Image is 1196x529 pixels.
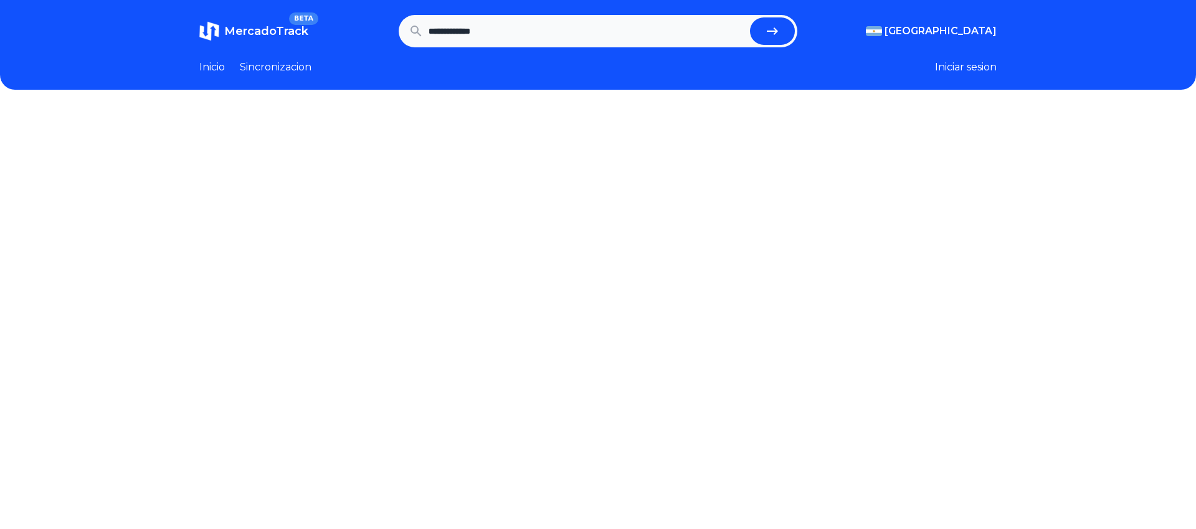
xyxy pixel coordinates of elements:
a: MercadoTrackBETA [199,21,308,41]
button: [GEOGRAPHIC_DATA] [866,24,997,39]
img: Argentina [866,26,882,36]
img: MercadoTrack [199,21,219,41]
span: [GEOGRAPHIC_DATA] [885,24,997,39]
span: BETA [289,12,318,25]
button: Iniciar sesion [935,60,997,75]
a: Sincronizacion [240,60,311,75]
span: MercadoTrack [224,24,308,38]
a: Inicio [199,60,225,75]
